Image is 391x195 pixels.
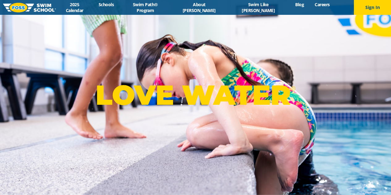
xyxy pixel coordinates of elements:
a: 2025 Calendar [56,2,93,13]
a: About [PERSON_NAME] [172,2,227,13]
a: Schools [93,2,119,7]
a: Swim Like [PERSON_NAME] [227,2,290,13]
p: LOVE WATER [96,78,295,112]
a: Careers [309,2,335,7]
a: Swim Path® Program [119,2,172,13]
img: FOSS Swim School Logo [3,3,56,12]
a: Blog [290,2,309,7]
sup: ® [291,85,295,92]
